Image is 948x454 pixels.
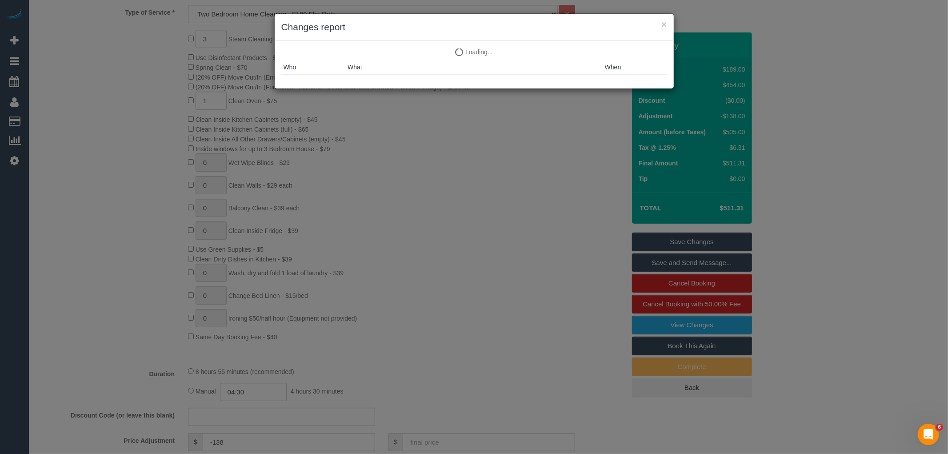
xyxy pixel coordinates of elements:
[281,20,667,34] h3: Changes report
[661,20,667,29] button: ×
[918,424,939,445] iframe: Intercom live chat
[603,60,667,74] th: When
[281,48,667,56] p: Loading...
[345,60,603,74] th: What
[275,14,674,88] sui-modal: Changes report
[936,424,943,431] span: 6
[281,60,346,74] th: Who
